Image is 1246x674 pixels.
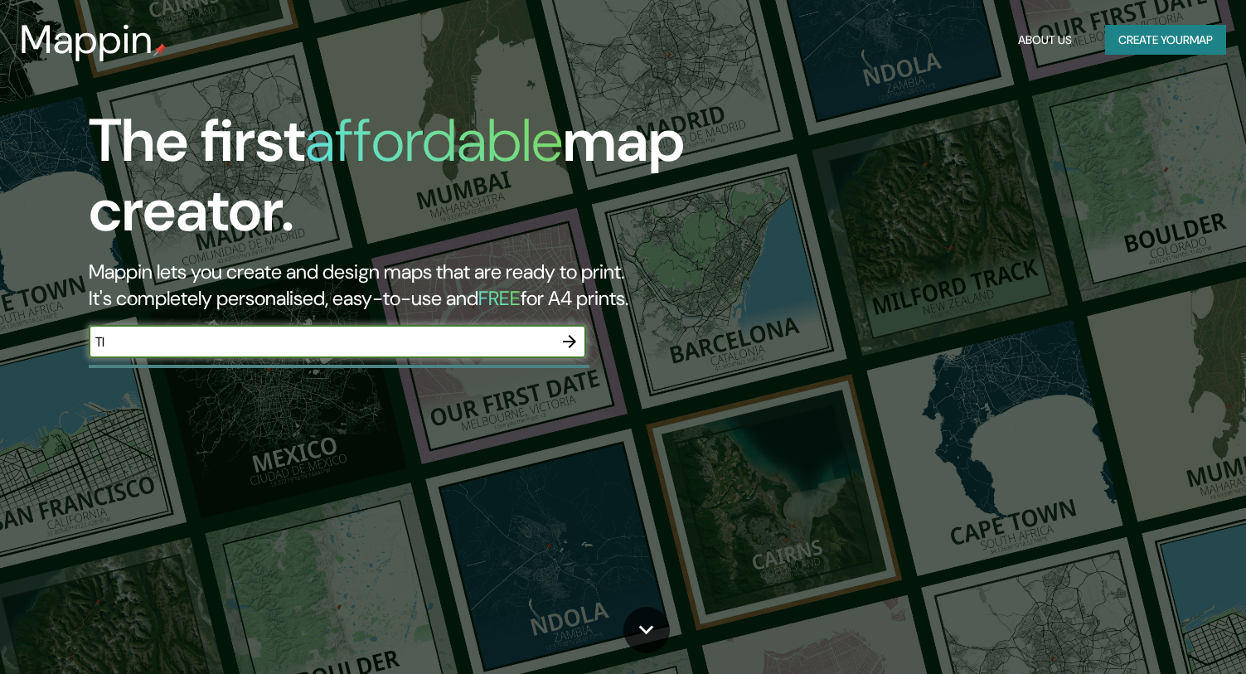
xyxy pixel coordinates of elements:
[305,102,563,179] h1: affordable
[89,332,553,352] input: Choose your favourite place
[1105,25,1226,56] button: Create yourmap
[20,17,153,63] h3: Mappin
[1011,25,1079,56] button: About Us
[153,43,167,56] img: mappin-pin
[478,285,521,311] h5: FREE
[89,106,712,259] h1: The first map creator.
[89,259,712,312] h2: Mappin lets you create and design maps that are ready to print. It's completely personalised, eas...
